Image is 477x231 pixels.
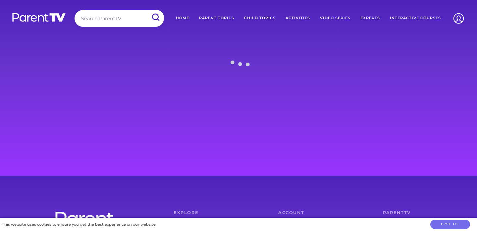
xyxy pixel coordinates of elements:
input: Search ParentTV [75,10,164,27]
img: Account [450,10,467,27]
a: Interactive Courses [385,10,446,27]
h6: Account [278,211,356,215]
button: Got it! [430,220,470,229]
img: parenttv-logo-white.4c85aaf.svg [12,13,66,22]
a: Home [171,10,194,27]
h6: ParentTV [383,211,461,215]
div: This website uses cookies to ensure you get the best experience on our website. [2,221,156,228]
a: Child Topics [239,10,281,27]
a: Parent Topics [194,10,239,27]
input: Submit [147,10,164,25]
a: Experts [355,10,385,27]
a: Video Series [315,10,355,27]
h6: Explore [174,211,252,215]
a: Activities [281,10,315,27]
